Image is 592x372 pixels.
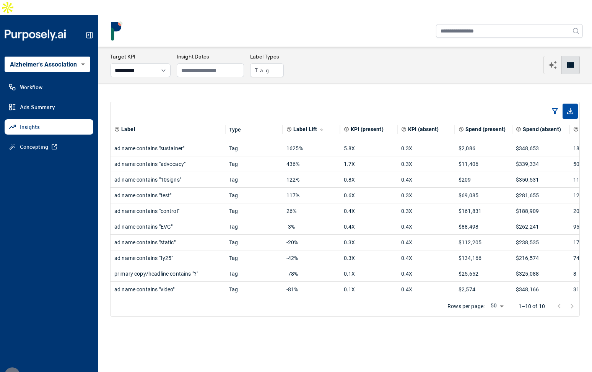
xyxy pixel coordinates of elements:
[229,127,241,133] div: Type
[5,99,93,115] a: Ads Summary
[114,203,221,219] div: ad name contains "control"
[114,156,221,172] div: ad name contains "advocacy"
[286,188,336,203] div: 117%
[286,156,336,172] div: 436%
[286,141,336,156] div: 1625%
[459,235,508,250] div: $112,205
[344,235,394,250] div: 0.3X
[401,219,451,234] div: 0.4X
[114,282,221,297] div: ad name contains "video"
[401,156,451,172] div: 0.3X
[114,266,221,281] div: primary copy/headline contains "?"
[229,250,279,266] div: Tag
[516,156,566,172] div: $339,334
[177,53,244,60] h3: Insight Dates
[5,80,93,95] a: Workflow
[516,127,521,132] svg: Total spend on all ads where label is absent
[408,125,439,133] span: KPI (absent)
[344,188,394,203] div: 0.6X
[459,219,508,234] div: $88,498
[344,219,394,234] div: 0.4X
[488,301,506,311] div: 50
[229,141,279,156] div: Tag
[20,83,42,91] span: Workflow
[229,266,279,281] div: Tag
[401,282,451,297] div: 0.4X
[286,250,336,266] div: -42%
[229,219,279,234] div: Tag
[286,219,336,234] div: -3%
[401,235,451,250] div: 0.4X
[114,172,221,187] div: ad name contains "10signs"
[459,203,508,219] div: $161,831
[293,125,317,133] span: Label Lift
[114,219,221,234] div: ad name contains "EVG"
[344,266,394,281] div: 0.1X
[107,21,126,41] img: logo
[401,250,451,266] div: 0.4X
[344,282,394,297] div: 0.1X
[110,53,171,60] h3: Target KPI
[447,302,485,310] p: Rows per page:
[459,188,508,203] div: $69,085
[286,172,336,187] div: 122%
[516,219,566,234] div: $262,241
[344,127,349,132] svg: Aggregate KPI value of all ads where label is present
[516,282,566,297] div: $348,166
[465,125,506,133] span: Spend (present)
[459,127,464,132] svg: Total spend on all ads where label is present
[401,127,407,132] svg: Aggregate KPI value of all ads where label is absent
[401,266,451,281] div: 0.4X
[229,235,279,250] div: Tag
[344,141,394,156] div: 5.8X
[5,139,93,154] a: Concepting
[516,141,566,156] div: $348,653
[250,63,284,77] button: Tag
[229,156,279,172] div: Tag
[573,127,579,132] svg: Total number of ads where label is present
[459,250,508,266] div: $134,166
[114,188,221,203] div: ad name contains "test"
[516,266,566,281] div: $325,088
[121,125,135,133] span: Label
[344,172,394,187] div: 0.8X
[516,235,566,250] div: $238,535
[351,125,384,133] span: KPI (present)
[5,119,93,135] a: Insights
[563,104,578,119] span: Export as CSV
[20,143,48,151] span: Concepting
[459,172,508,187] div: $209
[229,282,279,297] div: Tag
[286,266,336,281] div: -78%
[229,172,279,187] div: Tag
[114,250,221,266] div: ad name contains "fy25"
[459,282,508,297] div: $2,574
[459,266,508,281] div: $25,652
[516,172,566,187] div: $350,531
[459,156,508,172] div: $11,406
[114,235,221,250] div: ad name contains "static"
[20,123,40,131] span: Insights
[516,250,566,266] div: $216,574
[114,141,221,156] div: ad name contains "sustainer"
[344,250,394,266] div: 0.3X
[286,235,336,250] div: -20%
[516,203,566,219] div: $188,909
[250,53,284,60] h3: Label Types
[401,141,451,156] div: 0.3X
[401,203,451,219] div: 0.3X
[286,203,336,219] div: 26%
[229,203,279,219] div: Tag
[20,103,55,111] span: Ads Summary
[229,188,279,203] div: Tag
[401,188,451,203] div: 0.3X
[516,188,566,203] div: $281,655
[344,203,394,219] div: 0.4X
[114,127,120,132] svg: Element or component part of the ad
[401,172,451,187] div: 0.4X
[286,127,292,132] svg: Primary effectiveness metric calculated as a relative difference (% change) in the chosen KPI whe...
[519,302,545,310] p: 1–10 of 10
[5,57,90,72] div: Alzheimer's Association
[318,125,326,133] button: Sort
[286,282,336,297] div: -81%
